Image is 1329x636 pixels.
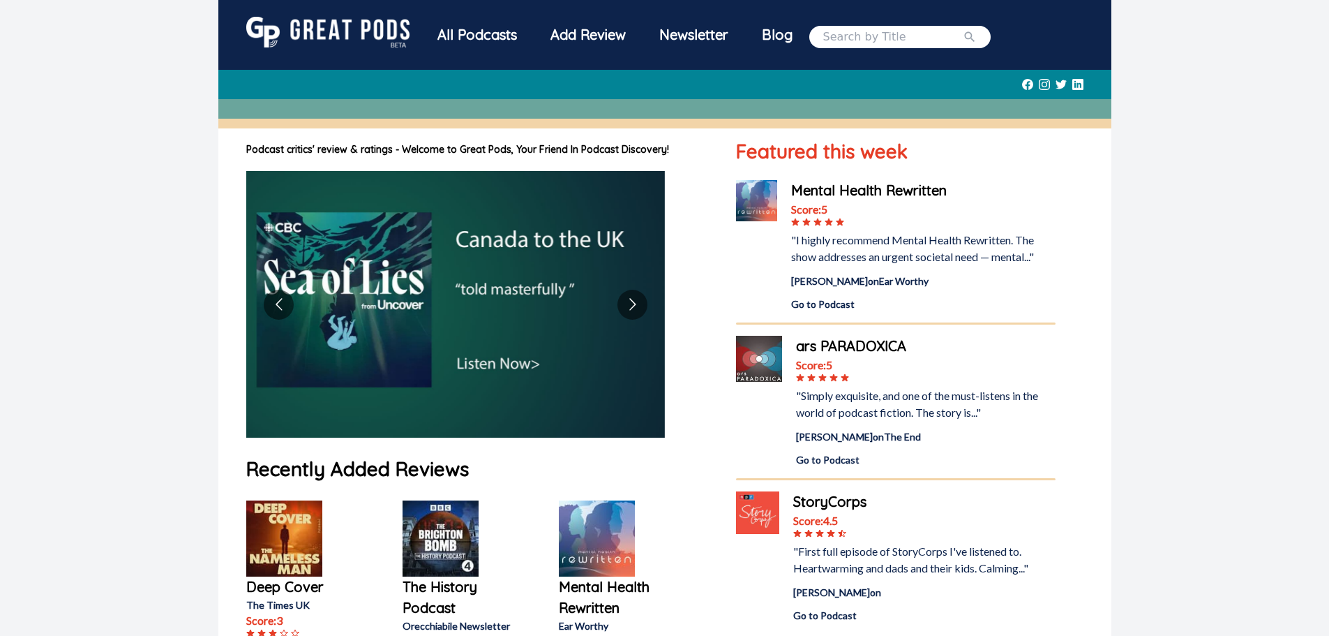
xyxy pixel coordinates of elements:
div: Score: 5 [796,357,1055,374]
div: [PERSON_NAME] on The End [796,429,1055,444]
button: Go to next slide [617,290,647,320]
div: [PERSON_NAME] on Ear Worthy [791,274,1055,288]
p: Orecchiabile Newsletter [403,619,514,633]
div: Score: 4.5 [793,512,1056,529]
img: ars PARADOXICA [736,336,782,382]
img: Mental Health Rewritten [559,501,635,577]
h1: Podcast critics' review & ratings - Welcome to Great Pods, Your Friend In Podcast Discovery! [246,142,709,157]
div: Newsletter [643,17,745,53]
div: "I highly recommend Mental Health Rewritten. The show addresses an urgent societal need — mental..." [791,232,1055,265]
a: ars PARADOXICA [796,336,1055,357]
img: Mental Health Rewritten [736,180,777,221]
a: All Podcasts [421,17,534,57]
img: StoryCorps [736,491,779,534]
div: Score: 5 [791,201,1055,218]
a: Deep Cover [246,577,358,598]
button: Go to previous slide [264,290,294,320]
h1: Recently Added Reviews [246,454,709,484]
a: The History Podcast [403,577,514,619]
a: Go to Podcast [793,608,1056,623]
div: [PERSON_NAME] on [793,585,1056,600]
h1: Featured this week [736,137,1055,166]
img: The History Podcast [403,501,479,577]
a: Blog [745,17,809,53]
a: Mental Health Rewritten [791,180,1055,201]
a: Newsletter [643,17,745,57]
img: GreatPods [246,17,410,47]
p: The Times UK [246,598,358,612]
a: Go to Podcast [796,452,1055,467]
a: Add Review [534,17,643,53]
input: Search by Title [823,29,963,45]
img: image [246,171,665,438]
p: Score: 3 [246,612,358,629]
div: "First full episode of StoryCorps I've listened to. Heartwarming and dads and their kids. Calming... [793,543,1056,577]
a: StoryCorps [793,491,1056,512]
div: "Simply exquisite, and one of the must-listens in the world of podcast fiction. The story is..." [796,387,1055,421]
p: Ear Worthy [559,619,670,633]
a: Mental Health Rewritten [559,577,670,619]
a: Go to Podcast [791,297,1055,311]
div: All Podcasts [421,17,534,53]
img: Deep Cover [246,501,322,577]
